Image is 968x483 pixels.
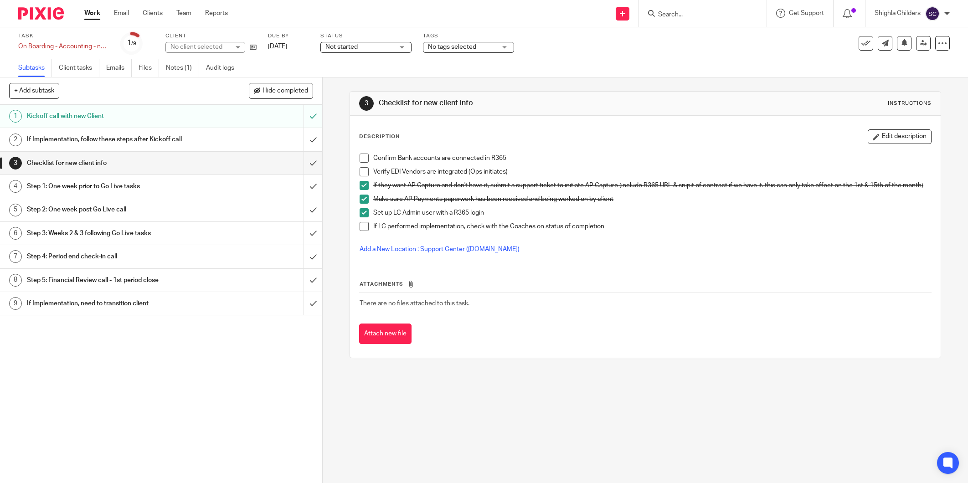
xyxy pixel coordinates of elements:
[875,9,921,18] p: Shighla Childers
[139,59,159,77] a: Files
[263,87,308,95] span: Hide completed
[9,274,22,287] div: 8
[9,180,22,193] div: 4
[9,157,22,170] div: 3
[925,6,940,21] img: svg%3E
[379,98,665,108] h1: Checklist for new client info
[114,9,129,18] a: Email
[657,11,739,19] input: Search
[268,43,287,50] span: [DATE]
[27,109,206,123] h1: Kickoff call with new Client
[359,96,374,111] div: 3
[428,44,476,50] span: No tags selected
[373,167,931,176] p: Verify EDI Vendors are integrated (Ops initiates)
[27,250,206,263] h1: Step 4: Period end check-in call
[27,203,206,216] h1: Step 2: One week post Go Live call
[9,250,22,263] div: 7
[106,59,132,77] a: Emails
[359,133,400,140] p: Description
[9,227,22,240] div: 6
[27,156,206,170] h1: Checklist for new client info
[268,32,309,40] label: Due by
[127,38,136,48] div: 1
[373,195,931,204] p: Make sure AP Payments paperwork has been received and being worked on by client
[373,181,931,190] p: If they want AP Capture and don't have it, submit a support ticket to initiate AP Capture (includ...
[84,9,100,18] a: Work
[9,134,22,146] div: 2
[868,129,932,144] button: Edit description
[27,273,206,287] h1: Step 5: Financial Review call - 1st period close
[166,59,199,77] a: Notes (1)
[9,204,22,216] div: 5
[27,226,206,240] h1: Step 3: Weeks 2 & 3 following Go Live tasks
[249,83,313,98] button: Hide completed
[373,208,931,217] p: Set up LC Admin user with a R365 login
[27,297,206,310] h1: If Implementation, need to transition client
[360,300,469,307] span: There are no files attached to this task.
[9,297,22,310] div: 9
[59,59,99,77] a: Client tasks
[18,42,109,51] div: On Boarding - Accounting - new client
[325,44,358,50] span: Not started
[27,180,206,193] h1: Step 1: One week prior to Go Live tasks
[373,154,931,163] p: Confirm Bank accounts are connected in R365
[165,32,257,40] label: Client
[27,133,206,146] h1: If Implementation, follow these steps after Kickoff call
[170,42,230,51] div: No client selected
[888,100,932,107] div: Instructions
[359,324,412,344] button: Attach new file
[9,83,59,98] button: + Add subtask
[176,9,191,18] a: Team
[206,59,241,77] a: Audit logs
[789,10,824,16] span: Get Support
[143,9,163,18] a: Clients
[360,246,520,252] a: Add a New Location : Support Center ([DOMAIN_NAME])
[18,32,109,40] label: Task
[423,32,514,40] label: Tags
[18,7,64,20] img: Pixie
[131,41,136,46] small: /9
[18,59,52,77] a: Subtasks
[360,282,403,287] span: Attachments
[373,222,931,231] p: If LC performed implementation, check with the Coaches on status of completion
[205,9,228,18] a: Reports
[320,32,412,40] label: Status
[9,110,22,123] div: 1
